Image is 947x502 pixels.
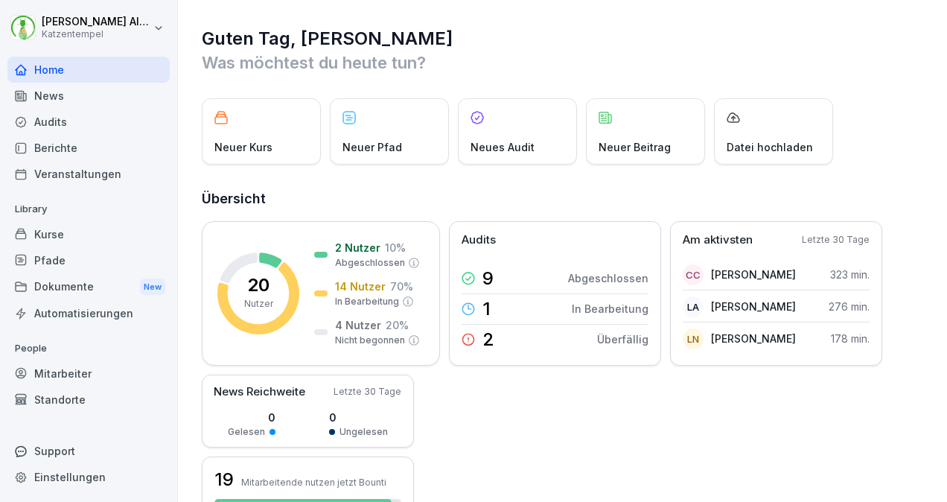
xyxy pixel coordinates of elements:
[241,477,386,488] p: Mitarbeitende nutzen jetzt Bounti
[334,385,401,398] p: Letzte 30 Tage
[335,317,381,333] p: 4 Nutzer
[572,301,648,317] p: In Bearbeitung
[247,276,270,294] p: 20
[802,233,870,247] p: Letzte 30 Tage
[568,270,648,286] p: Abgeschlossen
[7,337,170,360] p: People
[829,299,870,314] p: 276 min.
[7,387,170,413] a: Standorte
[482,270,494,287] p: 9
[482,300,491,318] p: 1
[335,256,405,270] p: Abgeschlossen
[335,240,380,255] p: 2 Nutzer
[214,384,305,401] p: News Reichweite
[335,295,399,308] p: In Bearbeitung
[329,410,388,425] p: 0
[7,273,170,301] a: DokumenteNew
[214,139,272,155] p: Neuer Kurs
[7,438,170,464] div: Support
[7,83,170,109] a: News
[202,51,925,74] p: Was möchtest du heute tun?
[830,267,870,282] p: 323 min.
[385,240,406,255] p: 10 %
[727,139,813,155] p: Datei hochladen
[7,247,170,273] a: Pfade
[202,188,925,209] h2: Übersicht
[7,360,170,387] a: Mitarbeiter
[711,267,796,282] p: [PERSON_NAME]
[462,232,496,249] p: Audits
[214,467,234,492] h3: 19
[683,232,753,249] p: Am aktivsten
[202,27,925,51] h1: Guten Tag, [PERSON_NAME]
[339,425,388,439] p: Ungelesen
[390,279,413,294] p: 70 %
[7,57,170,83] a: Home
[42,16,150,28] p: [PERSON_NAME] Altfelder
[7,273,170,301] div: Dokumente
[386,317,409,333] p: 20 %
[7,221,170,247] a: Kurse
[7,197,170,221] p: Library
[228,425,265,439] p: Gelesen
[683,264,704,285] div: CC
[335,334,405,347] p: Nicht begonnen
[140,279,165,296] div: New
[244,297,273,311] p: Nutzer
[228,410,275,425] p: 0
[683,328,704,349] div: LN
[683,296,704,317] div: LA
[471,139,535,155] p: Neues Audit
[711,331,796,346] p: [PERSON_NAME]
[831,331,870,346] p: 178 min.
[597,331,648,347] p: Überfällig
[599,139,671,155] p: Neuer Beitrag
[342,139,402,155] p: Neuer Pfad
[7,109,170,135] a: Audits
[7,464,170,490] a: Einstellungen
[7,161,170,187] a: Veranstaltungen
[42,29,150,39] p: Katzentempel
[335,279,386,294] p: 14 Nutzer
[482,331,494,349] p: 2
[7,135,170,161] a: Berichte
[7,300,170,326] a: Automatisierungen
[711,299,796,314] p: [PERSON_NAME]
